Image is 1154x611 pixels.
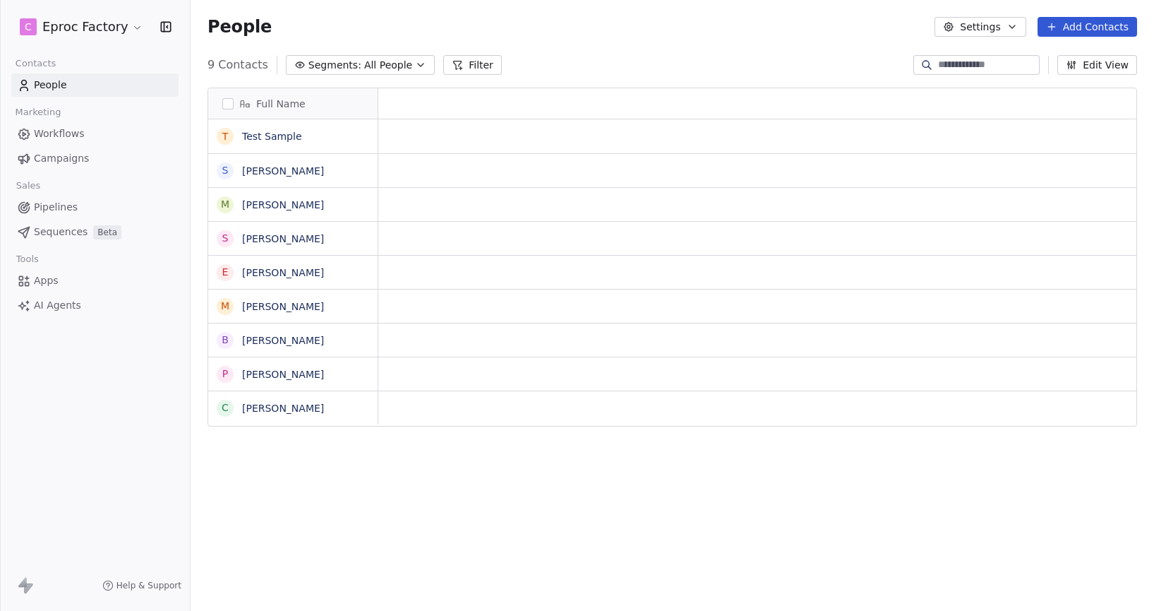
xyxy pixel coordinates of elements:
[242,233,324,244] a: [PERSON_NAME]
[222,129,229,144] div: T
[242,199,324,210] a: [PERSON_NAME]
[242,335,324,346] a: [PERSON_NAME]
[34,151,89,166] span: Campaigns
[1057,55,1137,75] button: Edit View
[934,17,1026,37] button: Settings
[34,78,67,93] span: People
[242,403,324,414] a: [PERSON_NAME]
[42,18,128,36] span: Eproc Factory
[116,580,181,591] span: Help & Support
[208,57,268,73] span: 9 Contacts
[1038,17,1137,37] button: Add Contacts
[222,231,229,246] div: S
[11,122,179,146] a: Workflows
[11,73,179,97] a: People
[34,298,81,313] span: AI Agents
[242,131,302,142] a: Test Sample
[242,165,324,177] a: [PERSON_NAME]
[102,580,181,591] a: Help & Support
[222,265,229,280] div: E
[222,333,229,348] div: B
[222,367,228,381] div: P
[242,301,324,312] a: [PERSON_NAME]
[308,58,361,73] span: Segments:
[10,175,47,196] span: Sales
[11,269,179,292] a: Apps
[11,196,179,219] a: Pipelines
[11,294,179,317] a: AI Agents
[34,225,88,239] span: Sequences
[256,97,306,111] span: Full Name
[443,55,502,75] button: Filter
[222,401,229,415] div: C
[34,200,78,215] span: Pipelines
[242,369,324,380] a: [PERSON_NAME]
[208,119,378,592] div: grid
[222,163,229,178] div: S
[364,58,412,73] span: All People
[17,15,146,39] button: CEproc Factory
[11,147,179,170] a: Campaigns
[93,225,121,239] span: Beta
[9,102,67,123] span: Marketing
[242,267,324,278] a: [PERSON_NAME]
[221,299,229,314] div: M
[25,20,32,34] span: C
[208,88,378,119] div: Full Name
[34,126,85,141] span: Workflows
[9,53,62,74] span: Contacts
[34,273,59,288] span: Apps
[221,197,229,212] div: M
[208,16,272,37] span: People
[11,220,179,244] a: SequencesBeta
[10,249,44,270] span: Tools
